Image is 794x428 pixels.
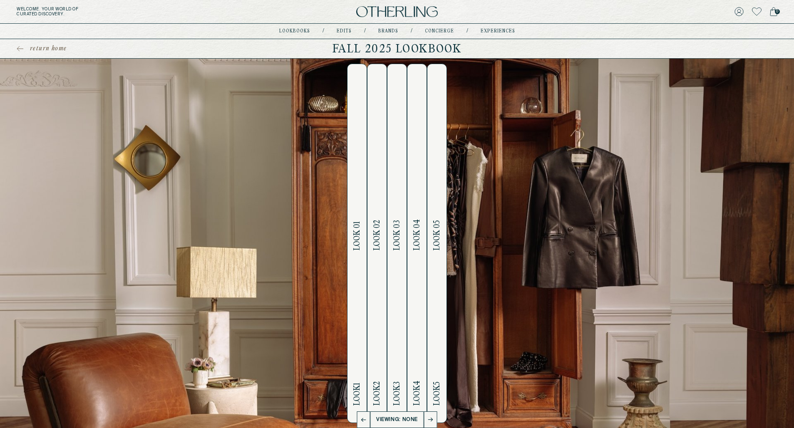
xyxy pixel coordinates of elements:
span: Look 4 [412,381,422,406]
a: 0 [770,6,777,17]
span: Look 05 [432,220,442,250]
span: Look 3 [392,381,402,406]
p: Viewing: None [370,416,424,424]
a: experiences [481,29,515,33]
button: Look3Look 03 [387,64,407,423]
h1: Fall 2025 Lookbook [17,42,777,55]
div: / [466,28,468,35]
button: Look1Look 01 [347,64,367,423]
span: Look 02 [372,220,382,250]
button: Look5Look 05 [427,64,447,423]
h5: Welcome . Your world of curated discovery. [17,7,245,17]
a: Brands [378,29,398,33]
button: Look2Look 02 [367,64,387,423]
div: / [364,28,366,35]
span: Look 5 [432,381,442,406]
span: Look 01 [352,221,362,250]
img: logo [356,6,438,17]
div: / [323,28,324,35]
span: Look 04 [412,219,422,250]
span: Look 1 [352,383,362,406]
a: lookbooks [279,29,310,33]
span: return home [30,45,67,53]
span: 0 [775,9,780,14]
a: concierge [425,29,454,33]
a: Edits [337,29,352,33]
div: / [411,28,412,35]
button: Look4Look 04 [407,64,427,423]
span: Look 2 [372,381,382,406]
a: return home [17,45,67,53]
span: Look 03 [392,220,402,250]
